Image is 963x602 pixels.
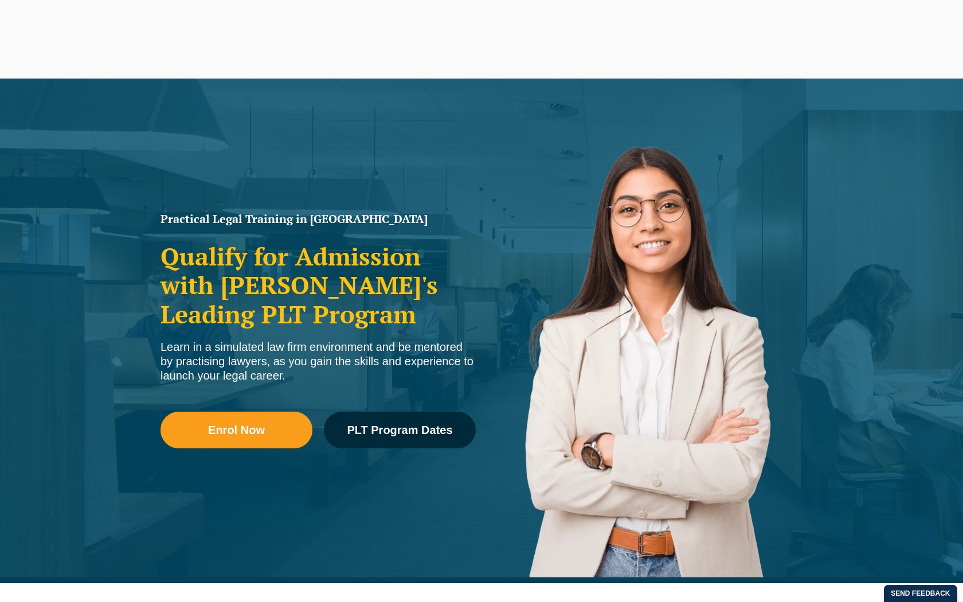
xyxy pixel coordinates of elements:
div: Learn in a simulated law firm environment and be mentored by practising lawyers, as you gain the ... [160,340,476,383]
a: Enrol Now [160,412,312,448]
h1: Practical Legal Training in [GEOGRAPHIC_DATA] [160,213,476,225]
a: PLT Program Dates [324,412,476,448]
span: Enrol Now [208,424,265,436]
h2: Qualify for Admission with [PERSON_NAME]'s Leading PLT Program [160,242,476,329]
span: PLT Program Dates [347,424,452,436]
